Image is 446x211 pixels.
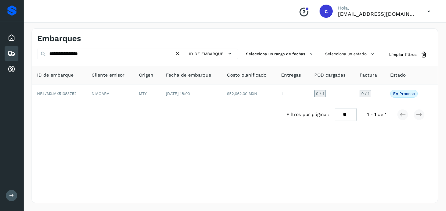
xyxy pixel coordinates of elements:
[189,51,224,57] span: ID de embarque
[323,49,379,59] button: Selecciona un estado
[276,84,309,103] td: 1
[37,91,77,96] span: NBL/MX.MX51083752
[338,5,417,11] p: Hola,
[338,11,417,17] p: cuentasxcobrar@readysolutions.com.mx
[393,91,415,96] p: En proceso
[361,92,369,96] span: 0 / 1
[367,111,387,118] span: 1 - 1 de 1
[281,72,301,79] span: Entregas
[222,84,276,103] td: $52,062.00 MXN
[360,72,377,79] span: Factura
[37,72,74,79] span: ID de embarque
[227,72,266,79] span: Costo planificado
[86,84,134,103] td: NIAGARA
[316,92,324,96] span: 0 / 1
[92,72,124,79] span: Cliente emisor
[5,46,18,61] div: Embarques
[389,52,416,58] span: Limpiar filtros
[5,31,18,45] div: Inicio
[166,72,211,79] span: Fecha de embarque
[243,49,317,59] button: Selecciona un rango de fechas
[187,49,235,59] button: ID de embarque
[5,62,18,77] div: Cuentas por cobrar
[384,49,433,61] button: Limpiar filtros
[390,72,406,79] span: Estado
[139,72,153,79] span: Origen
[286,111,329,118] span: Filtros por página :
[314,72,346,79] span: POD cargadas
[37,34,81,43] h4: Embarques
[166,91,190,96] span: [DATE] 18:00
[134,84,161,103] td: MTY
